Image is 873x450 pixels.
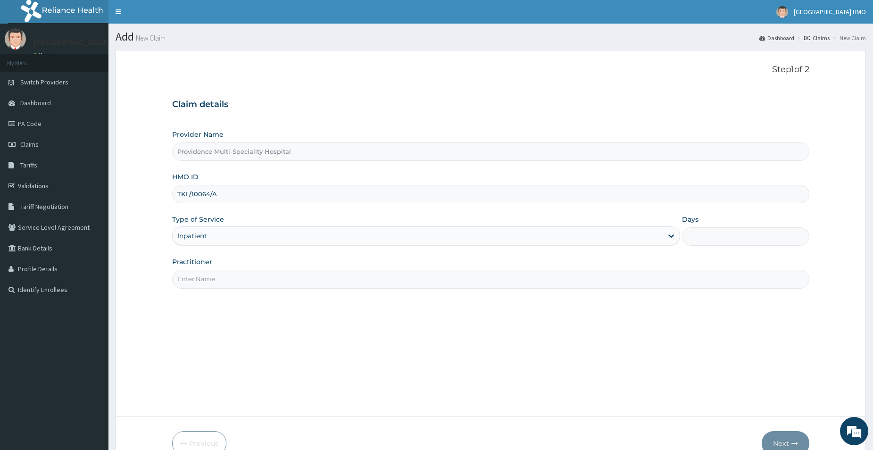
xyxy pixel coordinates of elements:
label: HMO ID [172,172,199,182]
span: [GEOGRAPHIC_DATA] HMO [794,8,866,16]
input: Enter HMO ID [172,185,809,203]
label: Practitioner [172,257,212,267]
a: Online [33,51,56,58]
span: Claims [20,140,39,149]
label: Provider Name [172,130,224,139]
li: New Claim [831,34,866,42]
img: User Image [776,6,788,18]
div: Inpatient [177,231,207,241]
label: Days [682,215,698,224]
span: Tariff Negotiation [20,202,68,211]
p: Step 1 of 2 [172,65,809,75]
h1: Add [116,31,866,43]
h3: Claim details [172,100,809,110]
small: New Claim [134,34,166,42]
span: Tariffs [20,161,37,169]
span: Switch Providers [20,78,68,86]
a: Dashboard [759,34,794,42]
a: Claims [804,34,830,42]
span: Dashboard [20,99,51,107]
label: Type of Service [172,215,224,224]
p: [GEOGRAPHIC_DATA] HMO [33,38,130,47]
img: User Image [5,28,26,50]
input: Enter Name [172,270,809,288]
